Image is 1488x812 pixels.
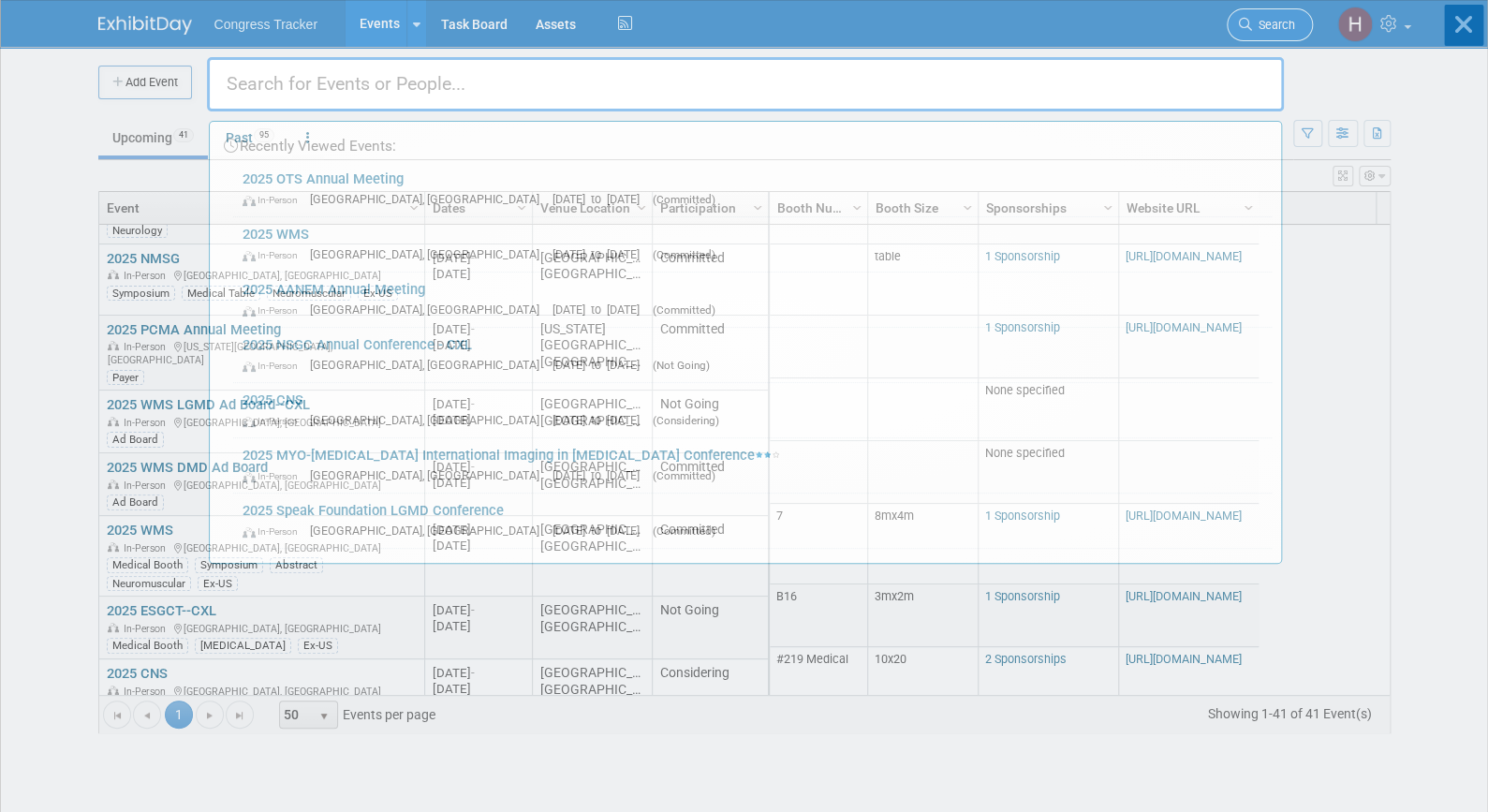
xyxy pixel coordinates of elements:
[233,328,1272,382] a: 2025 NSGC Annual Conference - CXL In-Person [GEOGRAPHIC_DATA], [GEOGRAPHIC_DATA] [DATE] to [DATE]...
[310,413,549,427] span: [GEOGRAPHIC_DATA], [GEOGRAPHIC_DATA]
[310,192,549,206] span: [GEOGRAPHIC_DATA], [GEOGRAPHIC_DATA]
[552,468,649,482] span: [DATE] to [DATE]
[552,358,649,372] span: [DATE] to [DATE]
[233,162,1272,216] a: 2025 OTS Annual Meeting In-Person [GEOGRAPHIC_DATA], [GEOGRAPHIC_DATA] [DATE] to [DATE] (Committed)
[552,303,649,317] span: [DATE] to [DATE]
[552,247,649,261] span: [DATE] to [DATE]
[243,249,306,261] span: In-Person
[243,360,306,372] span: In-Person
[653,524,715,538] span: (Committed)
[243,415,306,427] span: In-Person
[243,525,306,538] span: In-Person
[243,470,306,482] span: In-Person
[233,383,1272,437] a: 2025 CNS In-Person [GEOGRAPHIC_DATA], [GEOGRAPHIC_DATA] [DATE] to [DATE] (Considering)
[243,194,306,206] span: In-Person
[653,414,719,427] span: (Considering)
[233,438,1272,493] a: 2025 MYO-[MEDICAL_DATA] International Imaging in [MEDICAL_DATA] Conference In-Person [GEOGRAPHIC_...
[310,303,549,317] span: [GEOGRAPHIC_DATA], [GEOGRAPHIC_DATA]
[310,358,549,372] span: [GEOGRAPHIC_DATA], [GEOGRAPHIC_DATA]
[653,303,715,317] span: (Committed)
[552,192,649,206] span: [DATE] to [DATE]
[552,413,649,427] span: [DATE] to [DATE]
[310,468,549,482] span: [GEOGRAPHIC_DATA], [GEOGRAPHIC_DATA]
[653,193,715,206] span: (Committed)
[233,494,1272,548] a: 2025 Speak Foundation LGMD Conference In-Person [GEOGRAPHIC_DATA], [GEOGRAPHIC_DATA] [DATE] to [D...
[310,524,549,538] span: [GEOGRAPHIC_DATA], [GEOGRAPHIC_DATA]
[552,524,649,538] span: [DATE] to [DATE]
[653,248,715,261] span: (Committed)
[207,57,1284,111] input: Search for Events or People...
[233,217,1272,272] a: 2025 WMS In-Person [GEOGRAPHIC_DATA], [GEOGRAPHIC_DATA] [DATE] to [DATE] (Committed)
[243,304,306,317] span: In-Person
[233,273,1272,327] a: 2025 AANEM Annual Meeting In-Person [GEOGRAPHIC_DATA], [GEOGRAPHIC_DATA] [DATE] to [DATE] (Commit...
[310,247,549,261] span: [GEOGRAPHIC_DATA], [GEOGRAPHIC_DATA]
[219,122,1272,162] div: Recently Viewed Events:
[653,359,710,372] span: (Not Going)
[653,469,715,482] span: (Committed)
